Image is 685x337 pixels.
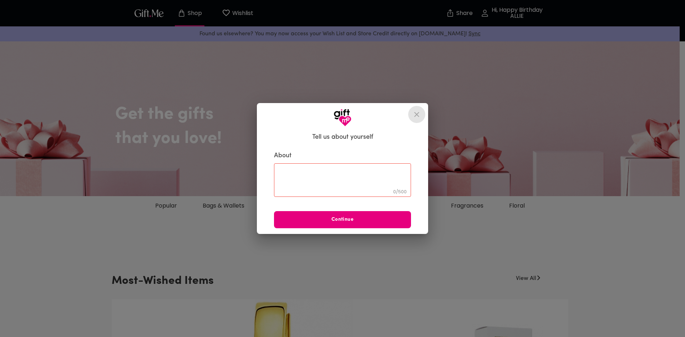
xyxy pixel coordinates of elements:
[274,152,411,160] label: About
[408,106,425,123] button: close
[312,133,373,142] h6: Tell us about yourself
[393,189,407,195] span: 0 / 500
[334,109,351,127] img: GiftMe Logo
[274,216,411,224] span: Continue
[274,211,411,228] button: Continue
